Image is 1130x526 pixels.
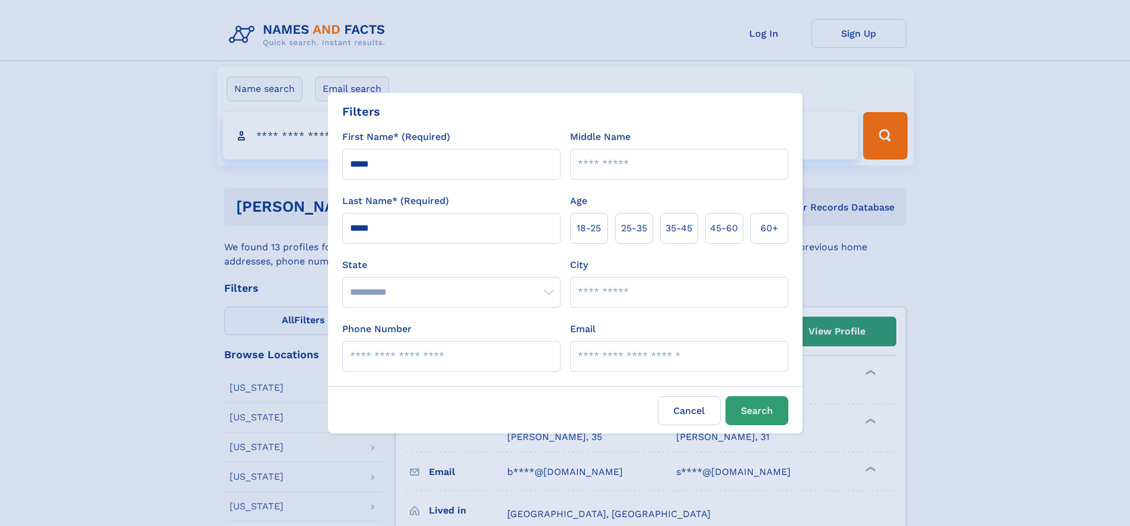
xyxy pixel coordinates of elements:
[760,221,778,235] span: 60+
[570,258,588,272] label: City
[342,103,380,120] div: Filters
[342,258,561,272] label: State
[570,322,596,336] label: Email
[621,221,647,235] span: 25‑35
[342,194,449,208] label: Last Name* (Required)
[666,221,692,235] span: 35‑45
[570,130,631,144] label: Middle Name
[658,396,721,425] label: Cancel
[725,396,788,425] button: Search
[710,221,738,235] span: 45‑60
[570,194,587,208] label: Age
[342,130,450,144] label: First Name* (Required)
[577,221,601,235] span: 18‑25
[342,322,412,336] label: Phone Number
